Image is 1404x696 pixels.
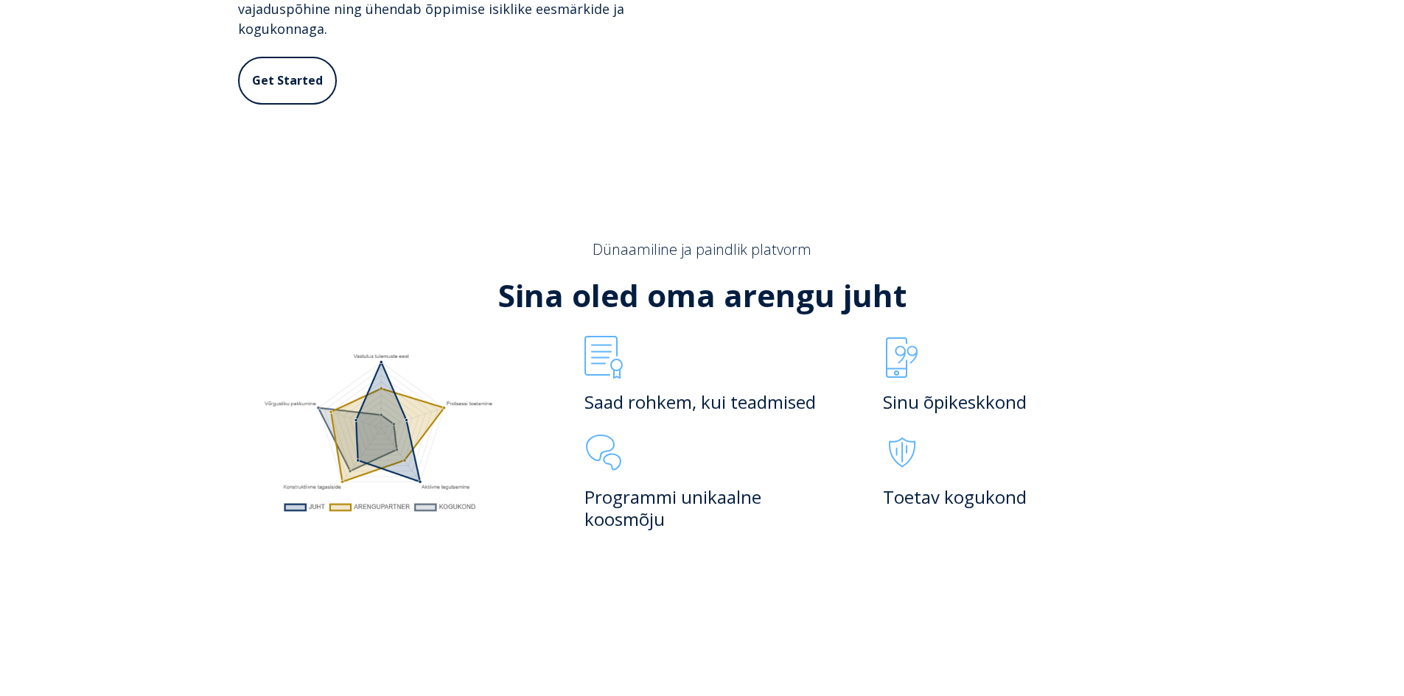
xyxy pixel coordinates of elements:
img: Sina oled oma arengu juht [253,332,517,532]
span: Saad rohkem, kui teadmised [584,390,816,414]
span: Toetav kogukond [883,485,1027,509]
button: Get Started [238,57,337,104]
h4: Dünaamiline ja paindlik platvorm [238,240,1167,259]
h2: Sina oled oma arengu juht [238,276,1167,315]
span: Programmi unikaalne koosmõju [584,485,761,531]
span: Sinu õpikeskkond [883,390,1027,414]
